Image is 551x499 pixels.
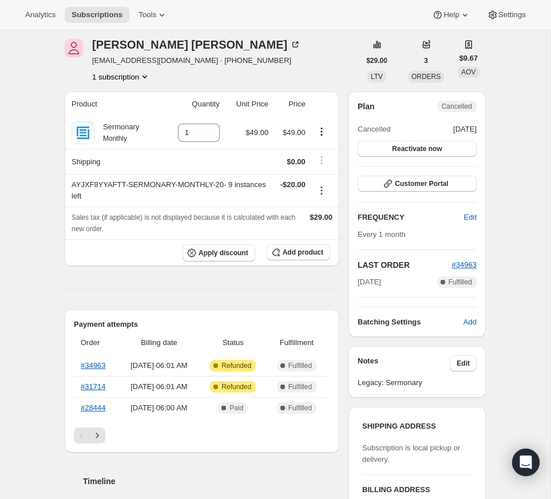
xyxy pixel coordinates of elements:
button: Add [457,313,483,331]
button: Product actions [92,71,150,82]
div: Open Intercom Messenger [512,449,540,476]
h2: FREQUENCY [358,212,464,223]
span: Paid [229,403,243,413]
h2: LAST ORDER [358,259,452,271]
span: Refunded [221,361,251,370]
button: $29.00 [359,53,394,69]
a: #34963 [81,361,105,370]
span: Fulfilled [288,361,312,370]
button: Settings [480,7,533,23]
span: [DATE] [453,124,477,135]
div: AYJXF8YYAFTT-SERMONARY-MONTHLY-20 - 9 instances left [72,179,306,202]
button: Customer Portal [358,176,477,192]
img: product img [72,121,94,144]
small: Monthly [103,134,127,142]
span: Legacy: Sermonary [358,377,477,389]
span: ORDERS [411,73,441,81]
span: Billing date [122,337,196,348]
span: Refunded [221,382,251,391]
h2: Plan [358,101,375,112]
button: Tools [132,7,175,23]
button: #34963 [452,259,477,271]
span: $29.00 [366,56,387,65]
button: Shipping actions [312,154,331,167]
span: Fulfilled [449,278,472,287]
span: $9.67 [459,53,478,64]
span: AOV [461,68,475,76]
span: $0.00 [287,157,306,166]
span: Add [463,316,477,328]
button: Next [89,427,105,443]
span: Cancelled [442,102,472,111]
span: Status [203,337,263,348]
span: Fulfillment [270,337,323,348]
span: Customer Portal [395,179,448,188]
h3: Notes [358,355,450,371]
span: Jesse Munoz [65,39,83,57]
span: Edit [457,359,470,368]
button: Subscriptions [65,7,129,23]
button: Help [425,7,477,23]
nav: Pagination [74,427,330,443]
span: Analytics [25,10,56,19]
button: Reactivate now [358,141,477,157]
span: Subscriptions [72,10,122,19]
button: Product actions [312,125,331,138]
th: Product [65,92,162,117]
button: Edit [450,355,477,371]
span: Sales tax (if applicable) is not displayed because it is calculated with each new order. [72,213,296,233]
h2: Timeline [83,476,339,487]
a: #28444 [81,403,105,412]
span: [DATE] · 06:01 AM [122,360,196,371]
span: $49.00 [245,128,268,137]
span: Cancelled [358,124,391,135]
a: #31714 [81,382,105,391]
button: 3 [417,53,435,69]
span: Fulfilled [288,403,312,413]
span: Tools [138,10,156,19]
th: Quantity [162,92,223,117]
th: Price [272,92,309,117]
span: Edit [464,212,477,223]
span: Every 1 month [358,230,406,239]
span: $29.00 [310,213,332,221]
button: Add product [267,244,330,260]
th: Unit Price [223,92,272,117]
span: Subscription is local pickup or delivery. [362,443,460,464]
span: [DATE] · 06:00 AM [122,402,196,414]
h2: Payment attempts [74,319,330,330]
span: Add product [283,248,323,257]
span: [DATE] · 06:01 AM [122,381,196,393]
th: Shipping [65,149,162,174]
span: [DATE] [358,276,381,288]
button: Apply discount [183,244,255,262]
span: LTV [371,73,383,81]
span: Help [443,10,459,19]
span: Reactivate now [392,144,442,153]
div: [PERSON_NAME] [PERSON_NAME] [92,39,301,50]
span: - $20.00 [280,179,306,202]
h3: SHIPPING ADDRESS [362,421,472,432]
span: $49.00 [283,128,306,137]
a: #34963 [452,260,477,269]
span: 3 [424,56,428,65]
span: Apply discount [199,248,248,258]
button: Analytics [18,7,62,23]
h3: BILLING ADDRESS [362,484,472,496]
button: Edit [457,208,483,227]
span: Fulfilled [288,382,312,391]
h6: Batching Settings [358,316,463,328]
span: [EMAIL_ADDRESS][DOMAIN_NAME] · [PHONE_NUMBER] [92,55,301,66]
th: Order [74,330,118,355]
div: Sermonary [94,121,140,144]
span: Settings [498,10,526,19]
